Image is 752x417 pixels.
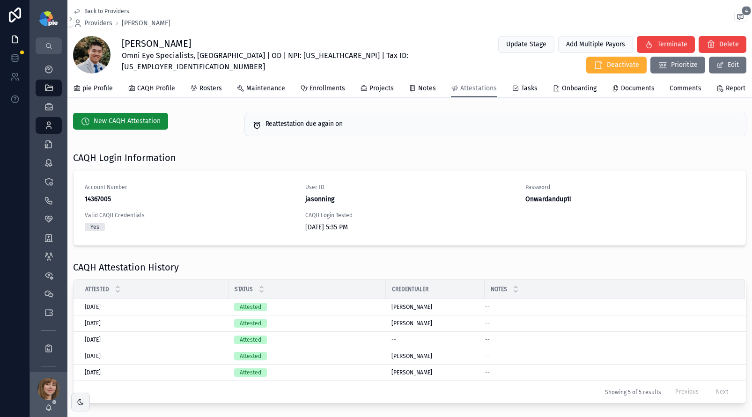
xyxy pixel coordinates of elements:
span: [DATE] [85,336,101,344]
span: -- [485,320,490,327]
span: -- [485,369,490,376]
a: Back to Providers [73,7,129,15]
h5: Reattestation due again on [265,121,739,127]
span: Back to Providers [84,7,129,15]
a: Projects [360,80,394,99]
a: Enrollments [300,80,345,99]
span: Password [525,183,735,191]
div: Attested [240,336,261,344]
span: Prioritize [671,60,698,70]
a: Notes [409,80,436,99]
a: -- [485,369,734,376]
span: pie Profile [82,84,113,93]
span: [DATE] [85,320,101,327]
div: Attested [240,368,261,377]
strong: jasonning [305,195,334,203]
a: pie Profile [73,80,113,99]
span: Valid CAQH Credentials [85,212,294,219]
span: CAQH Profile [137,84,175,93]
div: scrollable content [30,54,67,372]
a: Attested [234,336,380,344]
a: -- [485,303,734,311]
span: [PERSON_NAME] [391,352,432,360]
span: [DATE] [85,352,101,360]
span: Maintenance [246,84,285,93]
div: Yes [90,223,99,231]
span: [DATE] [85,303,101,311]
button: Add Multiple Payors [558,36,633,53]
h1: CAQH Attestation History [73,261,179,274]
span: Status [235,285,253,293]
a: [DATE] [85,352,223,360]
span: [PERSON_NAME] [391,320,432,327]
span: -- [485,303,490,311]
span: Projects [369,84,394,93]
span: Report [726,84,745,93]
span: Credentialer [392,285,428,293]
a: -- [485,336,734,344]
span: -- [485,352,490,360]
span: Showing 5 of 5 results [605,388,661,396]
span: Enrollments [310,84,345,93]
strong: Onwardandup1! [525,195,571,203]
span: CAQH Login Tested [305,212,515,219]
a: Tasks [512,80,538,99]
a: -- [485,352,734,360]
a: Documents [612,80,655,99]
button: Deactivate [586,57,647,73]
a: Maintenance [237,80,285,99]
a: Comments [670,80,701,99]
button: Prioritize [650,57,705,73]
span: [DATE] [85,369,101,376]
a: Attested [234,303,380,311]
span: Onboarding [562,84,597,93]
h1: [PERSON_NAME] [122,37,437,50]
button: Delete [699,36,746,53]
button: Terminate [637,36,695,53]
a: [PERSON_NAME] [122,19,170,28]
button: Update Stage [498,36,554,53]
span: Attested [85,285,109,293]
span: Add Multiple Payors [566,40,625,49]
a: [DATE] [85,303,223,311]
a: Attested [234,352,380,360]
button: Edit [709,57,746,73]
a: [PERSON_NAME] [391,352,479,360]
a: Attested [234,368,380,377]
strong: 14367005 [85,195,111,203]
span: Account Number [85,183,294,191]
span: [DATE] 5:35 PM [305,223,515,232]
span: -- [485,336,490,344]
a: [PERSON_NAME] [391,369,479,376]
span: Notes [491,285,507,293]
span: [PERSON_NAME] [391,369,432,376]
a: CAQH Profile [128,80,175,99]
span: Terminate [657,40,687,49]
span: Tasks [521,84,538,93]
span: Omni Eye Specialists, [GEOGRAPHIC_DATA] | OD | NPI: [US_HEALTHCARE_NPI] | Tax ID: [US_EMPLOYER_ID... [122,50,437,73]
a: Providers [73,19,112,28]
img: App logo [39,11,58,26]
a: Attested [234,319,380,328]
a: Onboarding [553,80,597,99]
span: Update Stage [506,40,546,49]
div: Attested [240,303,261,311]
button: New CAQH Attestation [73,113,168,130]
span: New CAQH Attestation [94,117,161,126]
div: Attested [240,352,261,360]
h1: CAQH Login Information [73,151,176,164]
a: Rosters [190,80,222,99]
a: [DATE] [85,320,223,327]
span: 4 [742,6,751,15]
a: [DATE] [85,369,223,376]
a: [PERSON_NAME] [391,303,479,311]
a: [PERSON_NAME] [391,320,479,327]
a: -- [391,336,479,344]
a: -- [485,320,734,327]
span: Documents [621,84,655,93]
span: Notes [418,84,436,93]
span: Comments [670,84,701,93]
div: Attested [240,319,261,328]
span: Deactivate [607,60,639,70]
